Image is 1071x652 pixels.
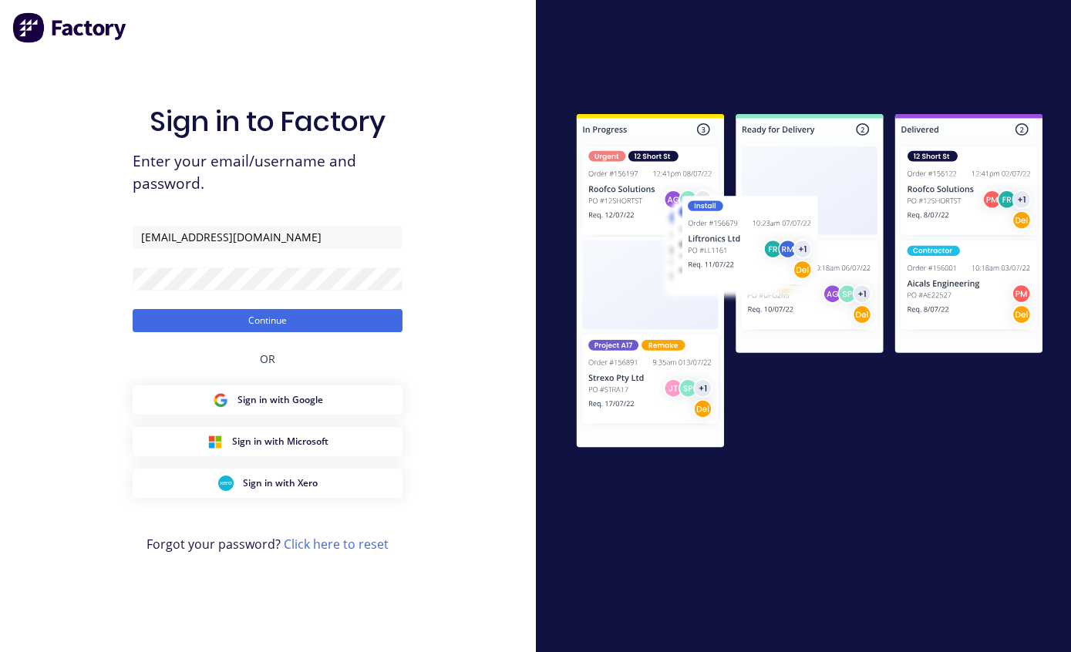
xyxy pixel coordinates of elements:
[260,332,275,385] div: OR
[12,12,128,43] img: Factory
[133,469,402,498] button: Xero Sign inSign in with Xero
[133,150,402,195] span: Enter your email/username and password.
[133,427,402,456] button: Microsoft Sign inSign in with Microsoft
[213,392,228,408] img: Google Sign in
[284,536,389,553] a: Click here to reset
[237,393,323,407] span: Sign in with Google
[147,535,389,553] span: Forgot your password?
[133,226,402,249] input: Email/Username
[150,105,386,138] h1: Sign in to Factory
[243,476,318,490] span: Sign in with Xero
[207,434,223,449] img: Microsoft Sign in
[232,435,328,449] span: Sign in with Microsoft
[133,309,402,332] button: Continue
[218,476,234,491] img: Xero Sign in
[133,385,402,415] button: Google Sign inSign in with Google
